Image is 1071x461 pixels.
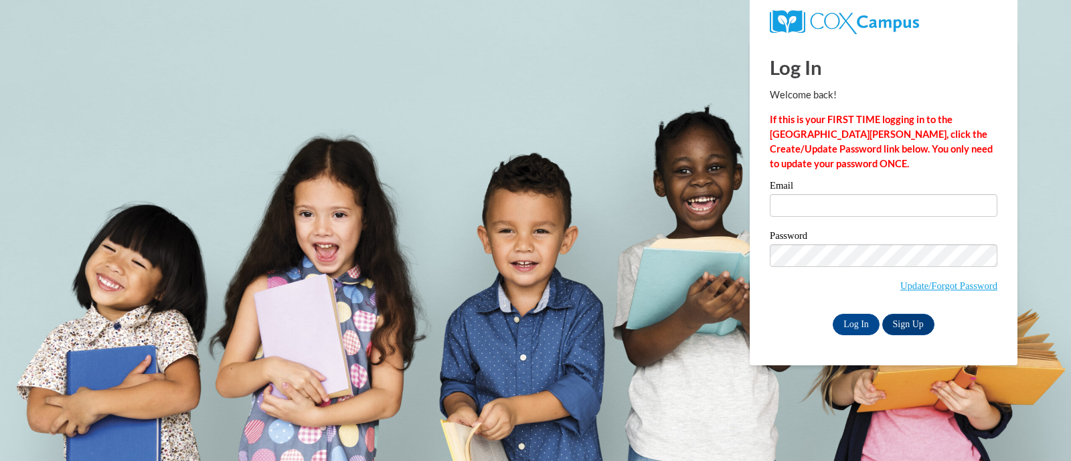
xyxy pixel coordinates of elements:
[770,15,919,27] a: COX Campus
[770,114,993,169] strong: If this is your FIRST TIME logging in to the [GEOGRAPHIC_DATA][PERSON_NAME], click the Create/Upd...
[770,54,997,81] h1: Log In
[882,314,934,335] a: Sign Up
[770,88,997,102] p: Welcome back!
[900,280,997,291] a: Update/Forgot Password
[770,181,997,194] label: Email
[833,314,880,335] input: Log In
[770,10,919,34] img: COX Campus
[770,231,997,244] label: Password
